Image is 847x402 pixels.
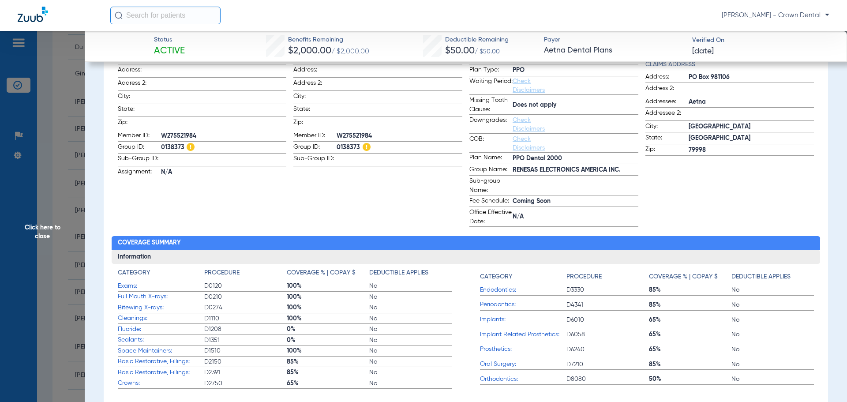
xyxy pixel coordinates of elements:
[649,330,731,339] span: 65%
[204,268,287,281] app-breakdown-title: Procedure
[293,79,337,90] span: Address 2:
[161,131,287,141] span: W275521984
[187,143,195,151] img: Hazard
[369,303,452,312] span: No
[287,336,369,345] span: 0%
[731,345,814,354] span: No
[118,303,204,312] span: Bitewing X-rays:
[204,336,287,345] span: D1351
[645,97,689,108] span: Addressee:
[689,146,814,155] span: 79998
[118,118,161,130] span: Zip:
[287,303,369,312] span: 100%
[475,49,500,55] span: / $50.00
[118,292,204,301] span: Full Mouth X-rays:
[469,96,513,114] span: Missing Tooth Clause:
[649,375,731,383] span: 50%
[110,7,221,24] input: Search for patients
[480,268,566,285] app-breakdown-title: Category
[369,314,452,323] span: No
[649,301,731,309] span: 85%
[369,346,452,355] span: No
[115,11,123,19] img: Search Icon
[204,357,287,366] span: D2150
[645,145,689,155] span: Zip:
[112,236,821,250] h2: Coverage Summary
[118,379,204,388] span: Crowns:
[118,268,204,281] app-breakdown-title: Category
[112,250,821,264] h3: Information
[469,177,513,195] span: Sub-group Name:
[645,60,814,69] h4: Claims Address
[544,45,685,56] span: Aetna Dental Plans
[118,268,150,278] h4: Category
[645,84,689,96] span: Address 2:
[513,154,638,163] span: PPO Dental 2000
[287,357,369,366] span: 85%
[161,168,287,177] span: N/A
[513,136,545,151] a: Check Disclaimers
[118,92,161,104] span: City:
[566,286,649,294] span: D3330
[118,105,161,116] span: State:
[566,330,649,339] span: D6058
[566,360,649,369] span: D7210
[293,105,337,116] span: State:
[469,208,513,226] span: Office Effective Date:
[18,7,48,22] img: Zuub Logo
[369,282,452,290] span: No
[513,117,545,132] a: Check Disclaimers
[649,272,718,282] h4: Coverage % | Copay $
[689,73,814,82] span: PO Box 981106
[469,153,513,164] span: Plan Name:
[204,268,240,278] h4: Procedure
[649,286,731,294] span: 85%
[293,118,337,130] span: Zip:
[337,131,462,141] span: W275521984
[118,325,204,334] span: Fluoride:
[118,79,161,90] span: Address 2:
[645,109,689,120] span: Addressee 2:
[204,368,287,377] span: D2391
[731,330,814,339] span: No
[513,197,638,206] span: Coming Soon
[204,325,287,334] span: D1208
[118,154,161,166] span: Sub-Group ID:
[513,101,638,110] span: Does not apply
[288,35,369,45] span: Benefits Remaining
[469,116,513,133] span: Downgrades:
[692,36,833,45] span: Verified On
[649,345,731,354] span: 65%
[645,122,689,132] span: City:
[118,282,204,291] span: Exams:
[287,282,369,290] span: 100%
[118,314,204,323] span: Cleanings:
[293,65,337,77] span: Address:
[566,316,649,324] span: D6010
[480,300,566,309] span: Periodontics:
[566,301,649,309] span: D4341
[204,303,287,312] span: D0274
[287,346,369,355] span: 100%
[369,293,452,301] span: No
[513,212,638,222] span: N/A
[731,301,814,309] span: No
[331,48,369,55] span: / $2,000.00
[649,360,731,369] span: 85%
[287,268,356,278] h4: Coverage % | Copay $
[118,143,161,153] span: Group ID:
[287,325,369,334] span: 0%
[469,196,513,207] span: Fee Schedule:
[287,268,369,281] app-breakdown-title: Coverage % | Copay $
[803,360,847,402] iframe: Chat Widget
[293,131,337,142] span: Member ID:
[118,368,204,377] span: Basic Restorative, Fillings:
[337,143,462,152] span: 0138373
[369,268,428,278] h4: Deductible Applies
[731,268,814,285] app-breakdown-title: Deductible Applies
[731,272,791,282] h4: Deductible Applies
[204,379,287,388] span: D2750
[513,165,638,175] span: RENESAS ELECTRONICS AMERICA INC.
